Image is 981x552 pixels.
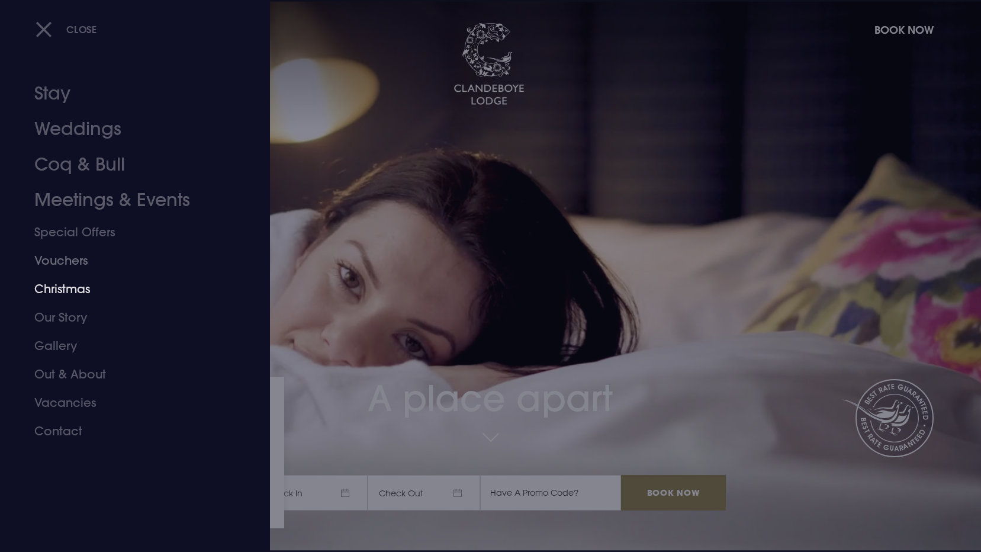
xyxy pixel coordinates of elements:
a: Coq & Bull [34,147,221,182]
a: Christmas [34,275,221,303]
a: Contact [34,417,221,445]
button: Close [36,17,97,41]
a: Meetings & Events [34,182,221,218]
a: Vouchers [34,246,221,275]
span: Close [66,23,97,36]
a: Out & About [34,360,221,389]
a: Gallery [34,332,221,360]
a: Vacancies [34,389,221,417]
a: Weddings [34,111,221,147]
a: Our Story [34,303,221,332]
a: Stay [34,76,221,111]
a: Special Offers [34,218,221,246]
